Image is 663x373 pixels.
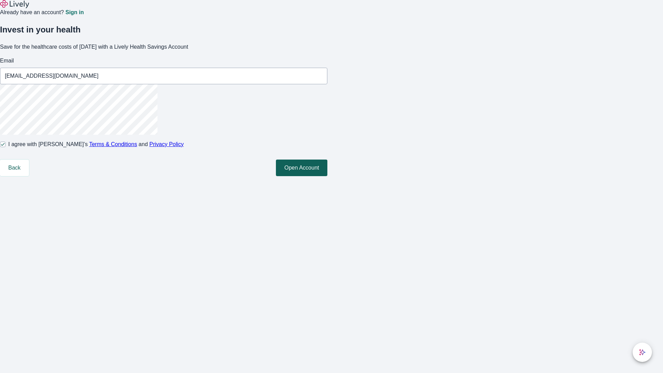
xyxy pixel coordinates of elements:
a: Terms & Conditions [89,141,137,147]
button: Open Account [276,160,327,176]
a: Sign in [65,10,84,15]
a: Privacy Policy [150,141,184,147]
svg: Lively AI Assistant [639,349,646,356]
button: chat [633,343,652,362]
span: I agree with [PERSON_NAME]’s and [8,140,184,149]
